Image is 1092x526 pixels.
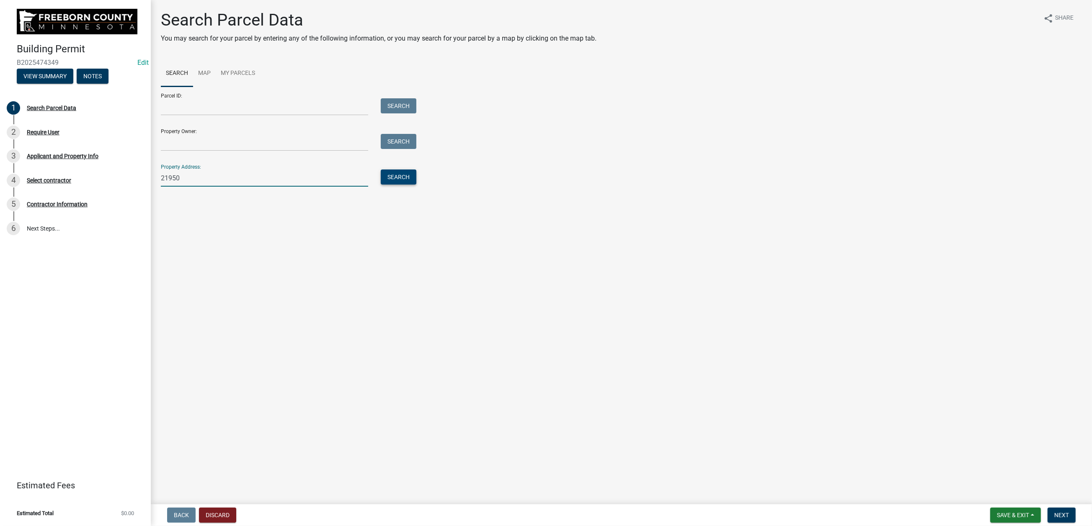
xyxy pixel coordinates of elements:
[121,511,134,516] span: $0.00
[990,508,1041,523] button: Save & Exit
[27,129,59,135] div: Require User
[137,59,149,67] a: Edit
[161,60,193,87] a: Search
[381,134,416,149] button: Search
[1055,13,1074,23] span: Share
[997,512,1029,518] span: Save & Exit
[161,10,596,30] h1: Search Parcel Data
[137,59,149,67] wm-modal-confirm: Edit Application Number
[17,59,134,67] span: B2025474349
[17,73,73,80] wm-modal-confirm: Summary
[167,508,196,523] button: Back
[1043,13,1053,23] i: share
[17,511,54,516] span: Estimated Total
[7,126,20,139] div: 2
[17,9,137,34] img: Freeborn County, Minnesota
[27,153,98,159] div: Applicant and Property Info
[17,69,73,84] button: View Summary
[174,512,189,518] span: Back
[381,98,416,113] button: Search
[199,508,236,523] button: Discard
[7,101,20,115] div: 1
[216,60,260,87] a: My Parcels
[193,60,216,87] a: Map
[1037,10,1080,26] button: shareShare
[27,201,88,207] div: Contractor Information
[7,174,20,187] div: 4
[77,73,108,80] wm-modal-confirm: Notes
[161,33,596,44] p: You may search for your parcel by entering any of the following information, or you may search fo...
[17,43,144,55] h4: Building Permit
[27,177,71,183] div: Select contractor
[7,198,20,211] div: 5
[1054,512,1069,518] span: Next
[77,69,108,84] button: Notes
[7,149,20,163] div: 3
[1048,508,1076,523] button: Next
[27,105,76,111] div: Search Parcel Data
[7,222,20,235] div: 6
[7,477,137,494] a: Estimated Fees
[381,169,416,185] button: Search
